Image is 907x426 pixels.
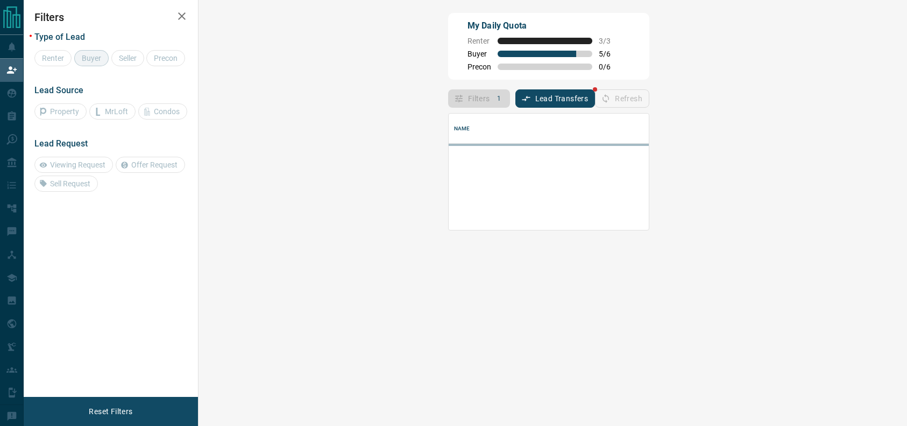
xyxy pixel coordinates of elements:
[599,50,622,58] span: 5 / 6
[34,138,88,149] span: Lead Request
[82,402,139,421] button: Reset Filters
[34,11,187,24] h2: Filters
[467,62,491,71] span: Precon
[454,114,470,144] div: Name
[34,85,83,95] span: Lead Source
[467,19,622,32] p: My Daily Quota
[599,37,622,45] span: 3 / 3
[515,89,596,108] button: Lead Transfers
[599,62,622,71] span: 0 / 6
[467,37,491,45] span: Renter
[34,32,85,42] span: Type of Lead
[449,114,712,144] div: Name
[467,50,491,58] span: Buyer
